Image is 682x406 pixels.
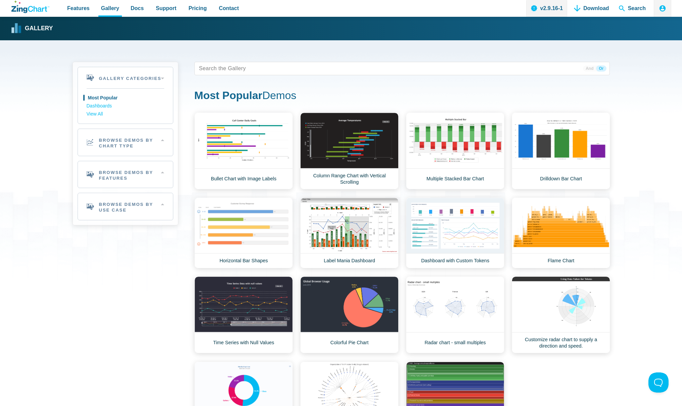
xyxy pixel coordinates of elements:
[648,372,669,393] iframe: Toggle Customer Support
[406,112,504,189] a: Multiple Stacked Bar Chart
[512,197,610,268] a: Flame Chart
[67,4,90,13] span: Features
[131,4,144,13] span: Docs
[194,197,293,268] a: Horizontal Bar Shapes
[78,67,173,88] h2: Gallery Categories
[188,4,207,13] span: Pricing
[87,102,164,110] a: Dashboards
[87,94,164,102] a: Most Popular
[596,65,606,72] span: Or
[25,26,53,32] strong: Gallery
[300,276,399,353] a: Colorful Pie Chart
[406,276,504,353] a: Radar chart - small multiples
[78,161,173,188] h2: Browse Demos By Features
[194,112,293,189] a: Bullet Chart with Image Labels
[300,112,399,189] a: Column Range Chart with Vertical Scrolling
[87,110,164,118] a: View All
[194,276,293,353] a: Time Series with Null Values
[11,24,53,34] a: Gallery
[219,4,239,13] span: Contact
[156,4,176,13] span: Support
[78,193,173,220] h2: Browse Demos By Use Case
[300,197,399,268] a: Label Mania Dashboard
[512,276,610,353] a: Customize radar chart to supply a direction and speed.
[406,197,504,268] a: Dashboard with Custom Tokens
[583,65,596,72] span: And
[194,89,263,101] strong: Most Popular
[512,112,610,189] a: Drilldown Bar Chart
[101,4,119,13] span: Gallery
[78,129,173,156] h2: Browse Demos By Chart Type
[11,1,49,13] a: ZingChart Logo. Click to return to the homepage
[194,89,610,104] h1: Demos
